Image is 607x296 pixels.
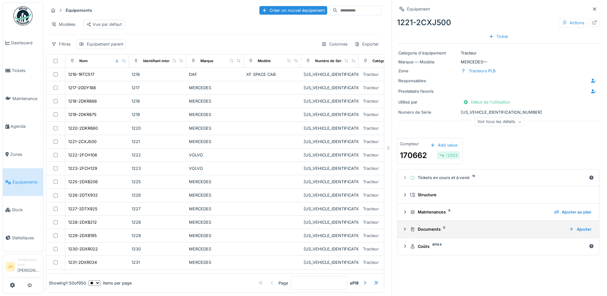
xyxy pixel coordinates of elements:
div: MERCEDES — [398,59,598,65]
div: Marque — Modèle [398,59,458,65]
strong: Équipements [63,7,95,13]
div: [US_VEHICLE_IDENTIFICATION_NUMBER] [304,165,356,171]
div: [US_VEHICLE_IDENTIFICATION_NUMBER] [304,125,356,131]
div: Tracteur [363,112,379,118]
div: 1216-1RTC517 [68,71,94,77]
a: Maintenance [3,85,43,112]
div: Nom [79,58,88,64]
a: Dashboard [3,29,43,57]
div: 1225 [132,179,184,185]
div: 1227-2DTX925 [68,206,98,212]
div: 1229-2DXB195 [68,233,97,239]
span: Tickets [12,68,40,74]
div: Tracteur [363,246,379,252]
span: Maintenance [12,96,40,102]
div: Tickets en cours et à venir [410,175,586,181]
div: 1216 [132,71,184,77]
div: XF SPACE CAB [246,71,299,77]
div: 1223-2FCH129 [68,165,97,171]
span: Stock [12,207,40,213]
div: Exporter [352,40,382,49]
div: 1217-2DDY188 [68,85,96,91]
div: 1230 [132,246,184,252]
div: Ticket [486,32,510,41]
div: 1217 [132,85,184,91]
div: Tracteur [363,219,379,225]
div: 1226 [132,192,184,198]
div: Page [278,280,288,286]
div: Zone [398,68,458,74]
div: Tracteurs PLB [469,68,495,74]
div: VOLVO [189,165,241,171]
div: Documents [410,226,564,232]
div: Numéro de Série [398,109,458,115]
strong: of 19 [350,280,358,286]
div: MERCEDES [189,125,241,131]
summary: Maintenances5Ajouter au plan [400,206,596,218]
span: Dashboard [11,40,40,46]
div: 1231 [132,259,184,265]
div: MERCEDES [189,233,241,239]
div: Équipement parent [87,41,123,47]
div: [US_VEHICLE_IDENTIFICATION_NUMBER] [304,273,356,279]
div: Coûts [410,243,586,249]
div: Ajouter [567,225,594,234]
div: 1221-2CXJ500 [68,139,97,145]
li: JH [5,262,15,271]
div: MERCEDES [189,259,241,265]
div: Tracteur [363,165,379,171]
summary: Documents5Ajouter [400,223,596,235]
a: JH Gestionnaire local[PERSON_NAME] [5,257,40,278]
div: Modèles [48,20,78,29]
div: 1228 [132,219,184,225]
div: 1225-2DXB206 [68,179,98,185]
div: Tracteur [363,259,379,265]
div: Catégorie d'équipement [398,50,458,56]
div: [US_VEHICLE_IDENTIFICATION_NUMBER] [304,192,356,198]
div: Filtres [48,40,74,49]
div: 1219 [132,112,184,118]
div: Colonnes [319,40,350,49]
div: Numéro de Série [315,58,344,64]
summary: Coûts4176 € [400,241,596,252]
div: [US_VEHICLE_IDENTIFICATION_NUMBER] [304,85,356,91]
div: [US_VEHICLE_IDENTIFICATION_NUMBER] [398,109,598,115]
div: [US_VEHICLE_IDENTIFICATION_NUMBER] [304,246,356,252]
div: Prestataire favoris [398,88,446,94]
a: Agenda [3,112,43,140]
div: MERCEDES [189,112,241,118]
div: Tracteur [363,139,379,145]
div: Tracteur [398,50,598,56]
div: 1223 [132,165,184,171]
a: Zones [3,141,43,168]
div: DAF [189,71,241,77]
div: Identifiant interne [143,58,174,64]
div: [US_VEHICLE_IDENTIFICATION_NUMBER] [304,71,356,77]
div: 1222-2FCH106 [68,152,97,158]
div: 1233A [132,273,184,279]
div: Tracteur [363,152,379,158]
summary: Tickets en cours et à venir11 [400,172,596,184]
div: Tracteur [363,179,379,185]
div: [US_VEHICLE_IDENTIFICATION_NUMBER] [304,179,356,185]
div: Créer un nouvel équipement [259,6,327,15]
div: -2553 [439,152,458,158]
div: [US_VEHICLE_IDENTIFICATION_NUMBER] [304,112,356,118]
div: VOLVO [189,152,241,158]
div: Actions [559,18,587,27]
div: 170662 [400,150,427,161]
div: Gestionnaire local [18,257,40,267]
a: Statistiques [3,224,43,252]
div: 1226-2DTX932 [68,192,98,198]
a: Équipements [3,168,43,196]
div: MERCEDES [189,139,241,145]
div: Compteur [400,141,419,147]
div: Vue par défaut [86,21,122,27]
div: 1221-2CXJ500 [397,17,599,28]
div: MERCEDES [189,206,241,212]
div: [US_VEHICLE_IDENTIFICATION_NUMBER] [304,259,356,265]
div: 1231-2DXR034 [68,259,97,265]
div: 1222 [132,152,184,158]
div: MERCEDES [189,273,241,279]
div: Structure [410,192,591,198]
